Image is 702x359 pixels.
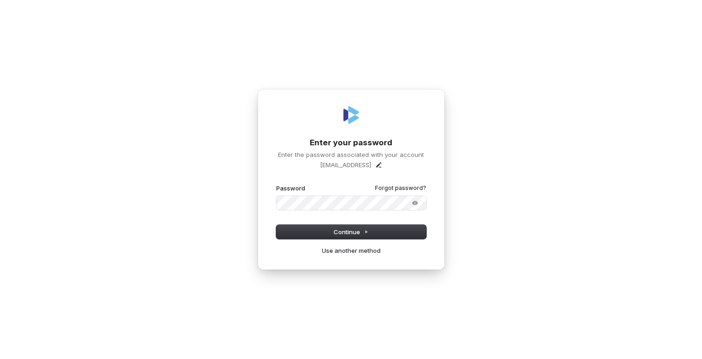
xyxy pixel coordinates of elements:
p: [EMAIL_ADDRESS] [320,161,371,169]
span: Continue [334,228,368,236]
h1: Enter your password [276,137,426,149]
img: Coverbase [340,104,362,126]
button: Show password [406,197,424,209]
button: Edit [375,161,382,169]
label: Password [276,184,305,192]
a: Use another method [322,246,381,255]
p: Enter the password associated with your account [276,150,426,159]
a: Forgot password? [375,184,426,192]
button: Continue [276,225,426,239]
